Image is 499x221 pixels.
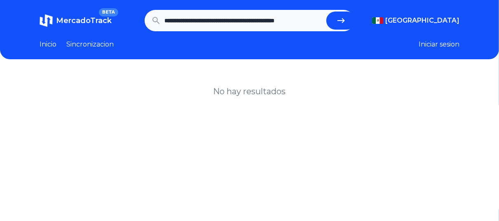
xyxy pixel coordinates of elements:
a: Sincronizacion [66,40,114,49]
span: [GEOGRAPHIC_DATA] [385,16,459,26]
span: BETA [99,8,118,16]
a: Inicio [40,40,56,49]
span: MercadoTrack [56,16,112,25]
a: MercadoTrackBETA [40,14,112,27]
img: MercadoTrack [40,14,53,27]
img: Mexico [372,17,384,24]
button: [GEOGRAPHIC_DATA] [372,16,459,26]
h1: No hay resultados [213,86,286,97]
button: Iniciar sesion [419,40,459,49]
